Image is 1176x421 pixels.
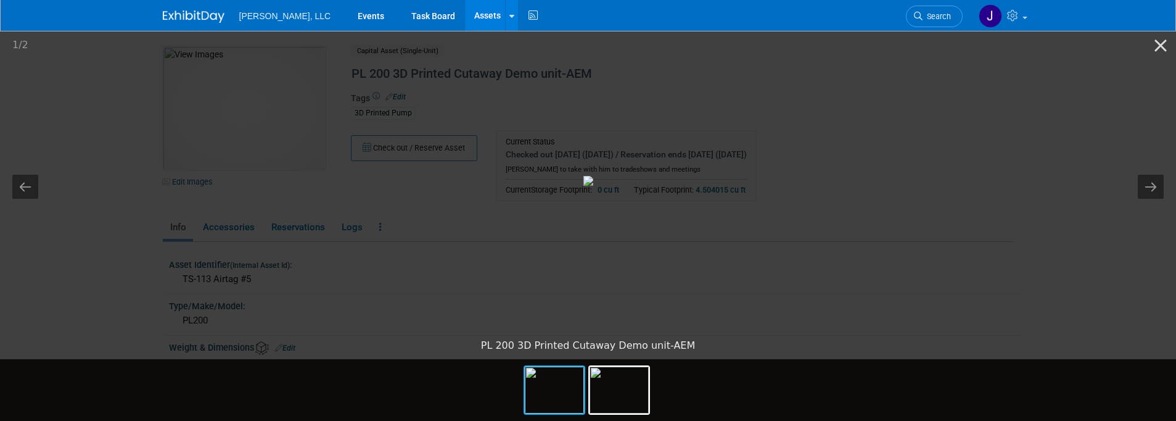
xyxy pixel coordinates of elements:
[1145,31,1176,60] button: Close gallery
[979,4,1002,28] img: Josh Loso
[22,39,28,51] span: 2
[239,11,331,21] span: [PERSON_NAME], LLC
[923,12,951,21] span: Search
[1138,175,1164,199] button: Next slide
[12,39,19,51] span: 1
[12,175,38,199] button: Previous slide
[583,176,593,186] img: PL 200 3D Printed Cutaway Demo unit-AEM
[163,10,224,23] img: ExhibitDay
[906,6,963,27] a: Search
